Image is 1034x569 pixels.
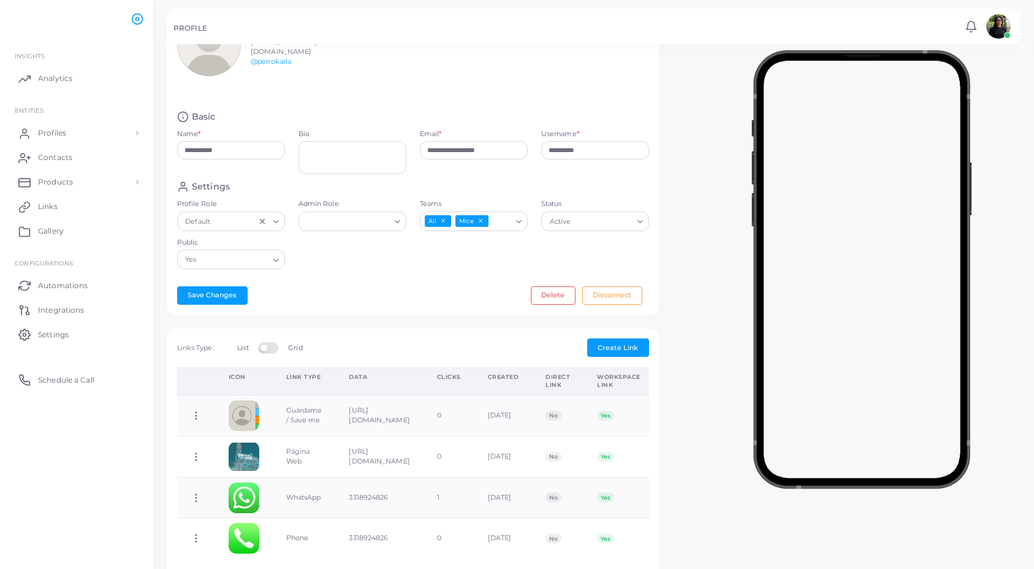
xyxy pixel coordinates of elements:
a: Settings [9,322,144,346]
input: Search for option [199,253,268,267]
a: avatar [983,14,1014,39]
label: Teams [420,199,528,209]
button: Deselect Mice [476,216,485,225]
span: Analytics [38,73,72,84]
button: Clear Selected [258,216,267,226]
a: Links [9,194,144,219]
td: [DATE] [474,436,533,477]
th: Action [177,367,215,395]
input: Search for option [213,215,255,228]
td: [URL][DOMAIN_NAME] [335,436,423,477]
label: Username [541,129,579,139]
a: Gallery [9,219,144,243]
span: Active [548,215,572,228]
span: Default [184,215,212,228]
button: Disconnect [582,286,642,305]
a: Analytics [9,66,144,91]
td: [DATE] [474,477,533,518]
label: Status [541,199,649,209]
span: Configurations [15,259,73,267]
span: ENTITIES [15,107,44,114]
div: Workspace Link [597,373,641,389]
span: Yes [597,411,614,421]
td: [URL][DOMAIN_NAME] [335,395,423,436]
span: Yes [597,452,614,462]
td: Guárdame / Save me [273,395,336,436]
td: 3318924826 [335,477,423,518]
span: Yes [184,254,199,267]
span: Schedule a Call [38,375,94,386]
label: Name [177,129,201,139]
span: No [546,452,561,462]
h4: Settings [192,181,230,193]
div: Search for option [420,212,528,231]
td: 1 [424,477,474,518]
label: Email [420,129,442,139]
span: Mice [455,215,488,227]
td: 3318924826 [335,518,423,559]
span: Products [38,177,73,188]
td: [DATE] [474,518,533,559]
div: Link Type [286,373,322,381]
td: Phone [273,518,336,559]
a: Schedule a Call [9,367,144,392]
h4: Basic [192,111,216,123]
div: Search for option [298,212,406,231]
label: List [237,343,248,353]
label: Public [177,238,285,248]
img: basjudzuAECwWliBFV20lRKr9DaYhoGF-1720810470566.png [229,441,259,472]
div: Search for option [541,212,649,231]
label: Bio [298,129,406,139]
td: 0 [424,518,474,559]
label: Profile Role [177,199,285,209]
h5: PROFILE [173,24,207,32]
span: No [546,533,561,543]
a: Integrations [9,297,144,322]
span: Yes [597,533,614,543]
button: Save Changes [177,286,248,305]
span: Links Type: [177,343,214,352]
input: Search for option [574,215,633,228]
label: Admin Role [298,199,406,209]
div: Created [488,373,519,381]
td: 0 [424,395,474,436]
span: Integrations [38,305,84,316]
span: No [546,411,561,421]
input: Search for option [304,215,390,228]
button: Delete [531,286,576,305]
a: Profiles [9,121,144,145]
span: Profiles [38,128,66,139]
img: contactcard.png [229,400,259,431]
div: Search for option [177,250,285,269]
span: Contacts [38,152,72,163]
span: Settings [38,329,69,340]
div: Icon [229,373,259,381]
td: 0 [424,436,474,477]
img: phone-mock.b55596b7.png [751,50,971,489]
div: Search for option [177,212,285,231]
span: All [425,215,451,227]
div: Direct Link [546,373,570,389]
span: INSIGHTS [15,52,45,59]
span: Yes [597,492,614,502]
div: Clicks [437,373,461,381]
div: Data [349,373,409,381]
input: Search for option [490,215,511,228]
span: Gallery [38,226,64,237]
img: phone.png [229,523,259,554]
img: whatsapp.png [229,483,259,513]
label: Grid [288,343,302,353]
span: Links [38,201,58,212]
td: Página Web [273,436,336,477]
td: WhatsApp [273,477,336,518]
span: Automations [38,280,88,291]
a: @peirokarla [251,57,291,66]
a: Contacts [9,145,144,170]
button: Create Link [587,338,649,357]
span: No [546,492,561,502]
td: [DATE] [474,395,533,436]
img: avatar [986,14,1011,39]
a: Automations [9,273,144,297]
a: Products [9,170,144,194]
button: Deselect All [439,216,447,225]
